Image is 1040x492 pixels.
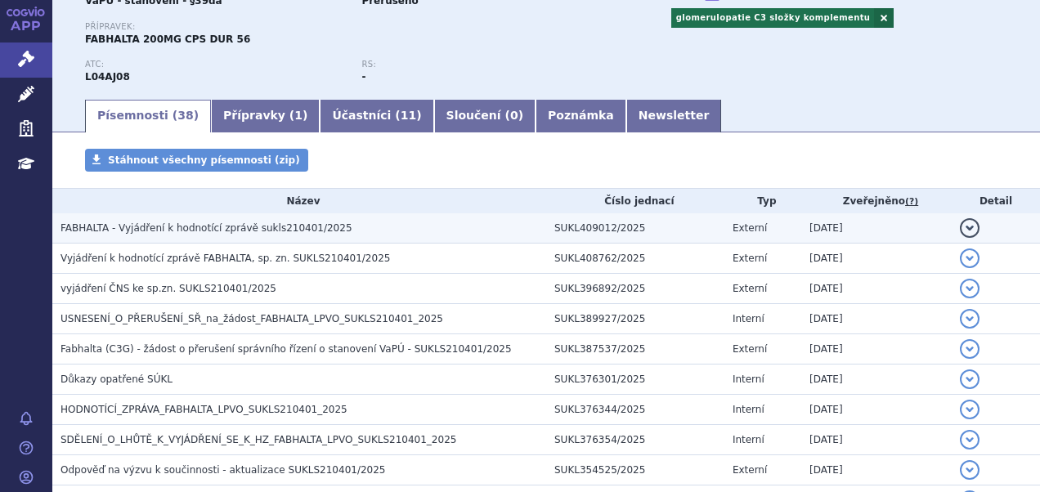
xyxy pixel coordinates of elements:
button: detail [960,430,979,450]
span: HODNOTÍCÍ_ZPRÁVA_FABHALTA_LPVO_SUKLS210401_2025 [61,404,347,415]
p: RS: [361,60,621,69]
td: [DATE] [801,274,952,304]
span: Stáhnout všechny písemnosti (zip) [108,154,300,166]
th: Detail [952,189,1040,213]
span: FABHALTA - Vyjádření k hodnotící zprávě sukls210401/2025 [61,222,352,234]
a: glomerulopatie C3 složky komplementu [671,8,875,28]
a: Přípravky (1) [211,100,320,132]
p: ATC: [85,60,345,69]
span: 11 [401,109,416,122]
a: Stáhnout všechny písemnosti (zip) [85,149,308,172]
button: detail [960,248,979,268]
td: [DATE] [801,425,952,455]
span: 38 [177,109,193,122]
td: [DATE] [801,455,952,485]
a: Písemnosti (38) [85,100,211,132]
td: SUKL387537/2025 [546,334,724,365]
span: Externí [733,343,767,355]
span: 0 [510,109,518,122]
td: SUKL396892/2025 [546,274,724,304]
td: [DATE] [801,334,952,365]
a: Newsletter [626,100,722,132]
button: detail [960,218,979,238]
span: 1 [294,109,303,122]
span: Důkazy opatřené SÚKL [61,373,173,385]
button: detail [960,339,979,359]
span: vyjádření ČNS ke sp.zn. SUKLS210401/2025 [61,283,276,294]
span: Interní [733,373,764,385]
span: FABHALTA 200MG CPS DUR 56 [85,34,250,45]
th: Typ [724,189,801,213]
td: [DATE] [801,244,952,274]
td: SUKL376301/2025 [546,365,724,395]
a: Poznámka [536,100,626,132]
span: Externí [733,253,767,264]
td: SUKL408762/2025 [546,244,724,274]
span: Externí [733,222,767,234]
button: detail [960,279,979,298]
span: Vyjádření k hodnotící zprávě FABHALTA, sp. zn. SUKLS210401/2025 [61,253,390,264]
strong: IPTAKOPAN [85,71,130,83]
p: Přípravek: [85,22,639,32]
th: Název [52,189,546,213]
th: Číslo jednací [546,189,724,213]
a: Sloučení (0) [434,100,536,132]
strong: - [361,71,365,83]
span: Odpověď na výzvu k součinnosti - aktualizace SUKLS210401/2025 [61,464,385,476]
button: detail [960,309,979,329]
span: Interní [733,313,764,324]
span: Externí [733,464,767,476]
td: [DATE] [801,395,952,425]
span: Interní [733,404,764,415]
span: USNESENÍ_O_PŘERUŠENÍ_SŘ_na_žádost_FABHALTA_LPVO_SUKLS210401_2025 [61,313,443,324]
a: Účastníci (11) [320,100,433,132]
button: detail [960,369,979,389]
span: SDĚLENÍ_O_LHŮTĚ_K_VYJÁDŘENÍ_SE_K_HZ_FABHALTA_LPVO_SUKLS210401_2025 [61,434,456,445]
span: Interní [733,434,764,445]
td: SUKL354525/2025 [546,455,724,485]
td: SUKL409012/2025 [546,213,724,244]
th: Zveřejněno [801,189,952,213]
td: [DATE] [801,304,952,334]
td: SUKL389927/2025 [546,304,724,334]
td: SUKL376344/2025 [546,395,724,425]
span: Externí [733,283,767,294]
td: [DATE] [801,365,952,395]
button: detail [960,460,979,480]
td: SUKL376354/2025 [546,425,724,455]
td: [DATE] [801,213,952,244]
abbr: (?) [905,196,918,208]
span: Fabhalta (C3G) - žádost o přerušení správního řízení o stanovení VaPÚ - SUKLS210401/2025 [61,343,512,355]
button: detail [960,400,979,419]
